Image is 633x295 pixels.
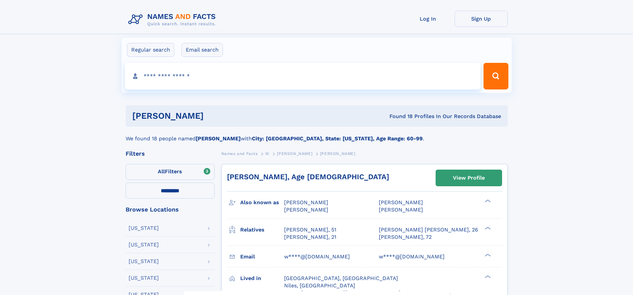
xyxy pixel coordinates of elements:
[221,149,258,158] a: Names and Facts
[252,135,423,142] b: City: [GEOGRAPHIC_DATA], State: [US_STATE], Age Range: 60-99
[453,170,485,186] div: View Profile
[125,63,481,89] input: search input
[127,43,174,57] label: Regular search
[483,63,508,89] button: Search Button
[126,151,215,157] div: Filters
[483,226,491,230] div: ❯
[284,199,328,206] span: [PERSON_NAME]
[379,226,478,233] a: [PERSON_NAME] [PERSON_NAME], 26
[129,275,159,281] div: [US_STATE]
[132,112,297,120] h1: [PERSON_NAME]
[126,164,215,180] label: Filters
[483,199,491,203] div: ❯
[129,225,159,231] div: [US_STATE]
[284,233,336,241] a: [PERSON_NAME], 21
[379,233,432,241] a: [PERSON_NAME], 72
[129,259,159,264] div: [US_STATE]
[401,11,455,27] a: Log In
[277,151,312,156] span: [PERSON_NAME]
[455,11,508,27] a: Sign Up
[126,207,215,213] div: Browse Locations
[240,197,284,208] h3: Also known as
[129,242,159,247] div: [US_STATE]
[265,151,269,156] span: W
[265,149,269,158] a: W
[483,253,491,257] div: ❯
[227,173,389,181] a: [PERSON_NAME], Age [DEMOGRAPHIC_DATA]
[284,275,398,281] span: [GEOGRAPHIC_DATA], [GEOGRAPHIC_DATA]
[284,282,355,289] span: Niles, [GEOGRAPHIC_DATA]
[296,113,501,120] div: Found 18 Profiles In Our Records Database
[240,273,284,284] h3: Lived in
[158,168,165,175] span: All
[181,43,223,57] label: Email search
[240,251,284,262] h3: Email
[240,224,284,235] h3: Relatives
[284,226,336,233] a: [PERSON_NAME], 51
[277,149,312,158] a: [PERSON_NAME]
[379,207,423,213] span: [PERSON_NAME]
[483,274,491,279] div: ❯
[379,199,423,206] span: [PERSON_NAME]
[436,170,502,186] a: View Profile
[284,207,328,213] span: [PERSON_NAME]
[126,127,508,143] div: We found 18 people named with .
[126,11,221,29] img: Logo Names and Facts
[320,151,356,156] span: [PERSON_NAME]
[196,135,241,142] b: [PERSON_NAME]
